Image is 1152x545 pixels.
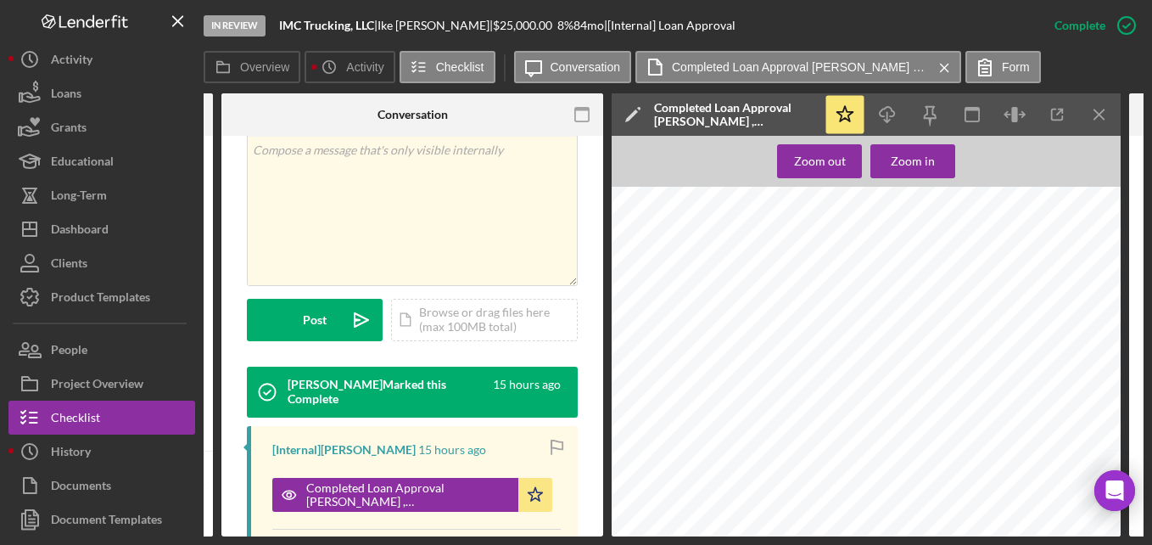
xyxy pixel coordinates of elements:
[8,469,195,503] button: Documents
[51,280,150,318] div: Product Templates
[657,431,781,441] span: Consumer/Business/Housing
[657,369,719,379] span: Name of Client
[1037,8,1144,42] button: Complete
[51,212,109,250] div: Dashboard
[51,367,143,405] div: Project Overview
[51,333,87,371] div: People
[306,481,510,508] div: Completed Loan Approval [PERSON_NAME] , [PERSON_NAME].pdf
[891,144,935,178] div: Zoom in
[8,144,195,178] button: Educational
[657,472,668,481] span: No
[51,178,107,216] div: Long-Term
[8,367,195,401] button: Project Overview
[240,60,289,74] label: Overview
[657,339,713,348] span: Type of Loan
[514,51,632,83] button: Conversation
[657,492,741,502] span: Take the Right Turn
[8,42,195,76] button: Activity
[305,51,394,83] button: Activity
[346,60,383,74] label: Activity
[51,110,87,149] div: Grants
[657,252,911,268] span: [PERSON_NAME] Loan Approval
[657,533,702,542] span: $25,000.00
[303,299,327,341] div: Post
[418,443,486,457] time: 2025-08-13 00:37
[8,246,195,280] button: Clients
[8,503,195,537] button: Document Templates
[8,178,195,212] button: Long-Term
[51,144,114,183] div: Educational
[657,379,730,389] span: [PERSON_NAME]
[377,19,493,32] div: Ike [PERSON_NAME] |
[1094,470,1135,511] div: Open Intercom Messenger
[635,51,961,83] button: Completed Loan Approval [PERSON_NAME] , [PERSON_NAME].pdf
[279,19,377,32] div: |
[51,401,100,439] div: Checklist
[965,51,1041,83] button: Form
[657,400,769,409] span: Customer File Information
[436,60,484,74] label: Checklist
[557,19,573,32] div: 8 %
[51,246,87,284] div: Clients
[8,333,195,367] button: People
[657,411,827,420] span: F:\_Lending\Client Files\[PERSON_NAME]
[870,503,881,512] span: No
[400,51,495,83] button: Checklist
[493,19,557,32] div: $25,000.00
[657,308,736,317] span: Loan Officer Email
[51,435,91,473] div: History
[1054,8,1105,42] div: Complete
[51,42,92,81] div: Activity
[272,478,552,512] button: Completed Loan Approval [PERSON_NAME] , [PERSON_NAME].pdf
[288,378,490,405] div: [PERSON_NAME] Marked this Complete
[272,443,416,457] div: [Internal] [PERSON_NAME]
[870,144,955,178] button: Zoom in
[8,212,195,246] button: Dashboard
[657,523,743,532] span: Dollar Value of Loan
[604,19,735,32] div: | [Internal] Loan Approval
[493,378,561,405] time: 2025-08-13 00:37
[51,76,81,115] div: Loans
[777,144,862,178] button: Zoom out
[8,110,195,144] button: Grants
[794,144,846,178] div: Zoom out
[657,462,691,471] span: Step-Up
[573,19,604,32] div: 84 mo
[8,280,195,314] button: Product Templates
[51,503,162,541] div: Document Templates
[654,101,815,128] div: Completed Loan Approval [PERSON_NAME] , [PERSON_NAME].pdf
[247,299,383,341] button: Post
[657,318,808,328] span: [EMAIL_ADDRESS][DOMAIN_NAME]
[657,503,668,512] span: No
[657,288,730,297] span: [PERSON_NAME]
[8,435,195,469] button: History
[279,18,374,32] b: IMC Trucking, LLC
[657,441,694,451] span: Business
[8,76,195,110] button: Loans
[672,60,926,74] label: Completed Loan Approval [PERSON_NAME] , [PERSON_NAME].pdf
[204,15,266,37] div: In Review
[377,108,448,121] div: Conversation
[551,60,621,74] label: Conversation
[51,469,111,507] div: Documents
[8,401,195,435] button: Checklist
[204,51,300,83] button: Overview
[1002,60,1030,74] label: Form
[657,349,730,358] span: Matrix 2 (20k-50k)
[870,492,934,502] span: Love Columbia
[657,278,710,287] span: Loan Officer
